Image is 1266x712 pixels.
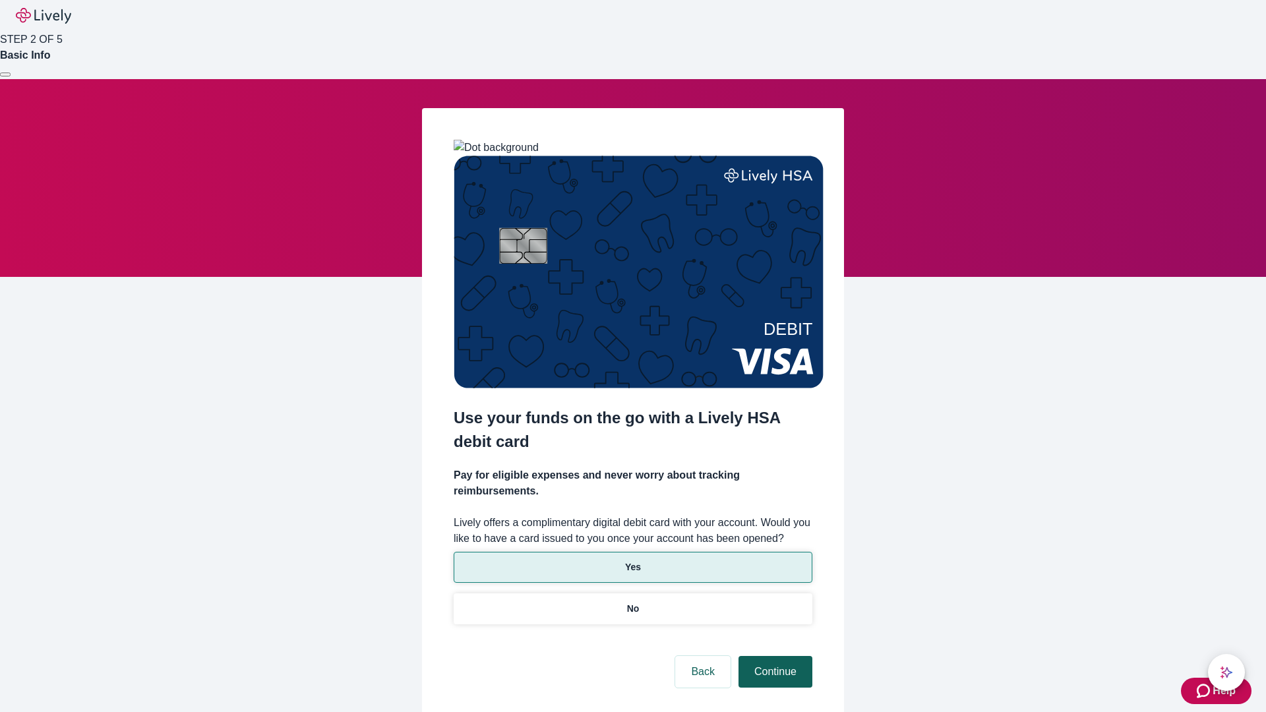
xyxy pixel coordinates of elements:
button: Continue [738,656,812,688]
img: Dot background [454,140,539,156]
button: Zendesk support iconHelp [1181,678,1251,704]
svg: Zendesk support icon [1197,683,1213,699]
img: Debit card [454,156,824,388]
svg: Lively AI Assistant [1220,666,1233,679]
label: Lively offers a complimentary digital debit card with your account. Would you like to have a card... [454,515,812,547]
button: Yes [454,552,812,583]
h4: Pay for eligible expenses and never worry about tracking reimbursements. [454,467,812,499]
span: Help [1213,683,1236,699]
h2: Use your funds on the go with a Lively HSA debit card [454,406,812,454]
p: Yes [625,560,641,574]
p: No [627,602,640,616]
button: No [454,593,812,624]
button: Back [675,656,731,688]
button: chat [1208,654,1245,691]
img: Lively [16,8,71,24]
